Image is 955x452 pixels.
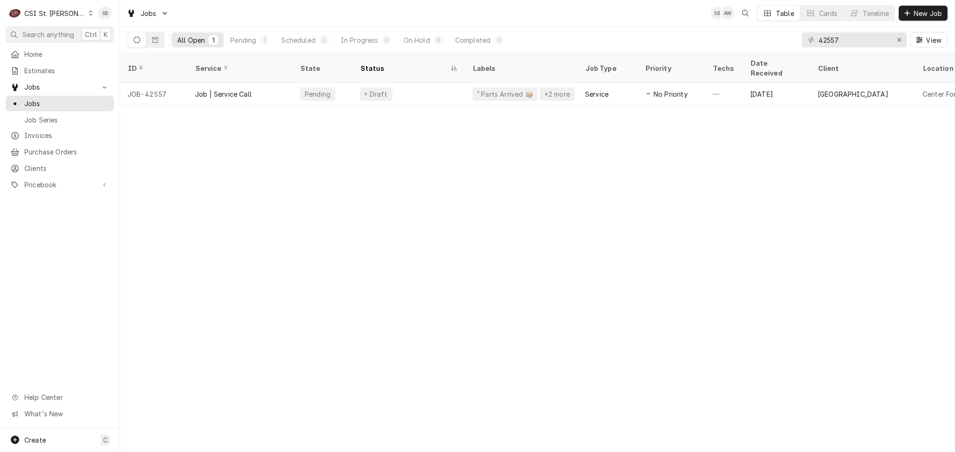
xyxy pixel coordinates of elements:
[6,112,114,128] a: Job Series
[6,63,114,78] a: Estimates
[892,32,907,47] button: Erase input
[705,83,743,105] div: —
[98,7,112,20] div: Shayla Bell's Avatar
[24,66,109,76] span: Estimates
[24,409,108,419] span: What's New
[262,35,267,45] div: 1
[6,96,114,111] a: Jobs
[120,83,188,105] div: JOB-42557
[24,392,108,402] span: Help Center
[341,35,378,45] div: In Progress
[24,147,109,157] span: Purchase Orders
[141,8,157,18] span: Jobs
[6,390,114,405] a: Go to Help Center
[85,30,97,39] span: Ctrl
[6,177,114,192] a: Go to Pricebook
[818,63,906,73] div: Client
[211,35,216,45] div: 1
[711,7,724,20] div: Shayla Bell's Avatar
[473,63,570,73] div: Labels
[543,89,571,99] div: +2 more
[654,89,688,99] span: No Priority
[924,35,943,45] span: View
[195,63,283,73] div: Service
[304,89,331,99] div: Pending
[281,35,315,45] div: Scheduled
[6,128,114,143] a: Invoices
[819,32,889,47] input: Keyword search
[384,35,390,45] div: 0
[404,35,430,45] div: On Hold
[24,82,95,92] span: Jobs
[721,7,734,20] div: Alexandria Wilp's Avatar
[6,406,114,421] a: Go to What's New
[98,7,112,20] div: SB
[360,63,448,73] div: Status
[103,435,108,445] span: C
[6,144,114,160] a: Purchase Orders
[8,7,22,20] div: C
[6,26,114,43] button: Search anythingCtrlK
[711,7,724,20] div: SB
[368,89,389,99] div: Draft
[750,58,801,78] div: Date Received
[585,63,630,73] div: Job Type
[123,6,173,21] a: Go to Jobs
[8,7,22,20] div: CSI St. Louis's Avatar
[713,63,735,73] div: Techs
[6,79,114,95] a: Go to Jobs
[6,161,114,176] a: Clients
[743,83,810,105] div: [DATE]
[128,63,178,73] div: ID
[24,163,109,173] span: Clients
[863,8,889,18] div: Timeline
[24,180,95,190] span: Pricebook
[645,63,696,73] div: Priority
[455,35,490,45] div: Completed
[819,8,838,18] div: Cards
[436,35,441,45] div: 0
[300,63,345,73] div: State
[721,7,734,20] div: AW
[6,46,114,62] a: Home
[24,130,109,140] span: Invoices
[321,35,327,45] div: 0
[24,99,109,108] span: Jobs
[24,49,109,59] span: Home
[177,35,205,45] div: All Open
[496,35,502,45] div: 0
[912,8,944,18] span: New Job
[230,35,256,45] div: Pending
[738,6,753,21] button: Open search
[104,30,108,39] span: K
[24,8,85,18] div: CSI St. [PERSON_NAME]
[476,89,534,99] div: ¹ Parts Arrived 📦
[24,115,109,125] span: Job Series
[195,89,252,99] div: Job | Service Call
[818,89,888,99] div: [GEOGRAPHIC_DATA]
[24,436,46,444] span: Create
[585,89,609,99] div: Service
[23,30,74,39] span: Search anything
[776,8,794,18] div: Table
[899,6,947,21] button: New Job
[910,32,947,47] button: View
